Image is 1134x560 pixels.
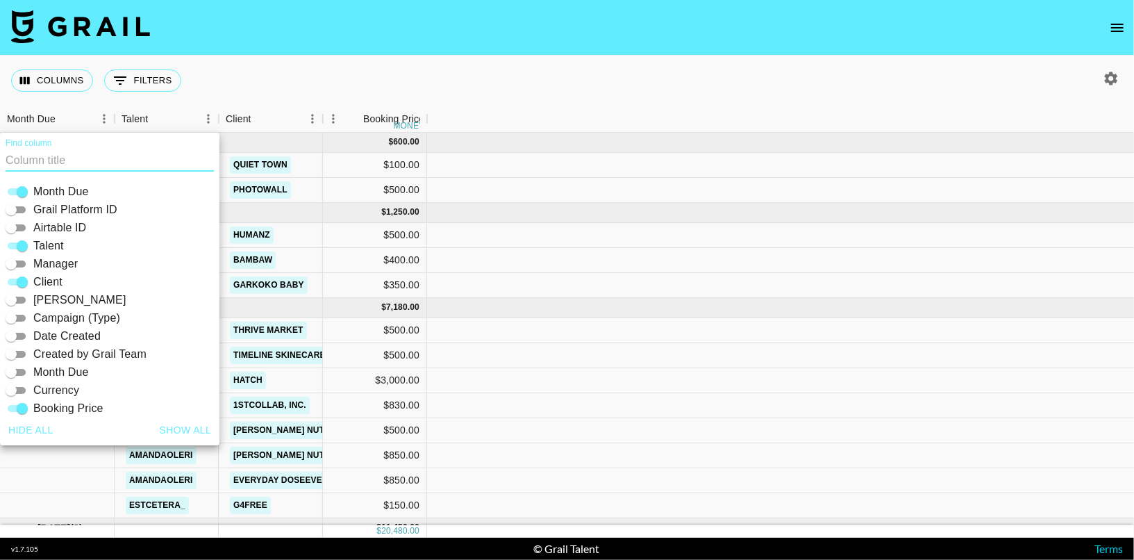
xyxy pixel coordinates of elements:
[11,69,93,92] button: Select columns
[37,521,70,535] span: [DATE]
[393,136,419,148] div: 600.00
[6,149,214,172] input: Column title
[381,525,419,537] div: 20,480.00
[230,156,291,174] a: Quiet Town
[386,206,419,218] div: 1,250.00
[33,382,79,399] span: Currency
[148,109,167,129] button: Sort
[381,206,386,218] div: $
[230,372,266,389] a: Hatch
[376,525,381,537] div: $
[1094,542,1123,555] a: Terms
[323,443,427,468] div: $850.00
[323,393,427,418] div: $830.00
[230,472,400,489] a: Everyday DoseEveryday Dose Inc.
[389,136,394,148] div: $
[323,273,427,298] div: $350.00
[323,248,427,273] div: $400.00
[302,108,323,129] button: Menu
[363,106,424,133] div: Booking Price
[70,521,83,535] span: ( 8 )
[56,109,75,129] button: Sort
[230,277,308,294] a: Garkoko Baby
[323,418,427,443] div: $500.00
[115,106,219,133] div: Talent
[230,422,357,439] a: [PERSON_NAME] Nutrition
[33,220,86,236] span: Airtable ID
[33,256,78,272] span: Manager
[33,328,101,345] span: Date Created
[126,472,197,489] a: amandaoleri
[323,368,427,393] div: $3,000.00
[230,347,329,364] a: Timeline Skinecare
[33,346,147,363] span: Created by Grail Team
[386,302,419,313] div: 7,180.00
[6,138,52,149] label: Find column
[33,400,103,417] span: Booking Price
[1103,14,1131,42] button: open drawer
[104,69,181,92] button: Show filters
[126,497,189,514] a: estcetera_
[323,178,427,203] div: $500.00
[122,106,148,133] div: Talent
[323,223,427,248] div: $500.00
[381,302,386,313] div: $
[33,292,126,308] span: [PERSON_NAME]
[94,108,115,129] button: Menu
[33,238,64,254] span: Talent
[230,252,276,269] a: BamBaw
[376,522,381,534] div: $
[230,227,274,244] a: Humanz
[126,447,197,464] a: amandaoleri
[323,343,427,368] div: $500.00
[323,318,427,343] div: $500.00
[323,153,427,178] div: $100.00
[11,545,38,554] div: v 1.7.105
[323,468,427,493] div: $850.00
[230,497,271,514] a: G4free
[230,447,357,464] a: [PERSON_NAME] Nutrition
[323,108,344,129] button: Menu
[230,181,291,199] a: PhotoWall
[533,542,599,556] div: © Grail Talent
[394,122,425,130] div: money
[219,106,323,133] div: Client
[33,183,89,200] span: Month Due
[230,397,310,414] a: 1stCollab, Inc.
[230,322,307,339] a: Thrive Market
[154,418,217,443] button: Show all
[7,518,26,538] button: hide children
[226,106,251,133] div: Client
[7,106,56,133] div: Month Due
[251,109,271,129] button: Sort
[33,201,117,218] span: Grail Platform ID
[198,108,219,129] button: Menu
[11,10,150,43] img: Grail Talent
[344,109,363,129] button: Sort
[33,364,89,381] span: Month Due
[323,493,427,518] div: $150.00
[33,274,62,290] span: Client
[3,418,59,443] button: Hide all
[381,522,419,534] div: 11,450.00
[33,310,120,327] span: Campaign (Type)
